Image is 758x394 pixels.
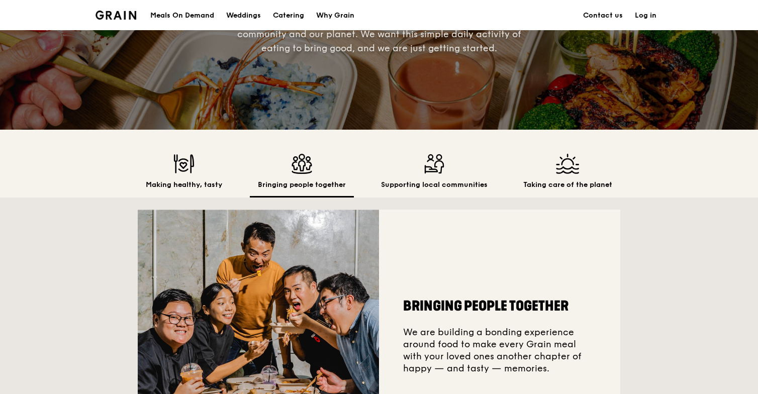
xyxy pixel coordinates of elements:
[146,180,222,190] h2: Making healthy, tasty
[226,1,261,31] div: Weddings
[577,1,629,31] a: Contact us
[267,1,310,31] a: Catering
[316,1,354,31] div: Why Grain
[146,154,222,174] img: Making healthy, tasty
[150,1,214,31] div: Meals On Demand
[381,180,488,190] h2: Supporting local communities
[96,11,136,20] img: Grain
[310,1,360,31] a: Why Grain
[523,154,612,174] img: Taking care of the planet
[403,297,596,315] h2: Bringing people together
[381,154,488,174] img: Supporting local communities
[523,180,612,190] h2: Taking care of the planet
[629,1,662,31] a: Log in
[258,154,346,174] img: Bringing people together
[273,1,304,31] div: Catering
[220,1,267,31] a: Weddings
[237,15,521,54] span: This begins with the food, experience, and extends to the community and our planet. We want this ...
[258,180,346,190] h2: Bringing people together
